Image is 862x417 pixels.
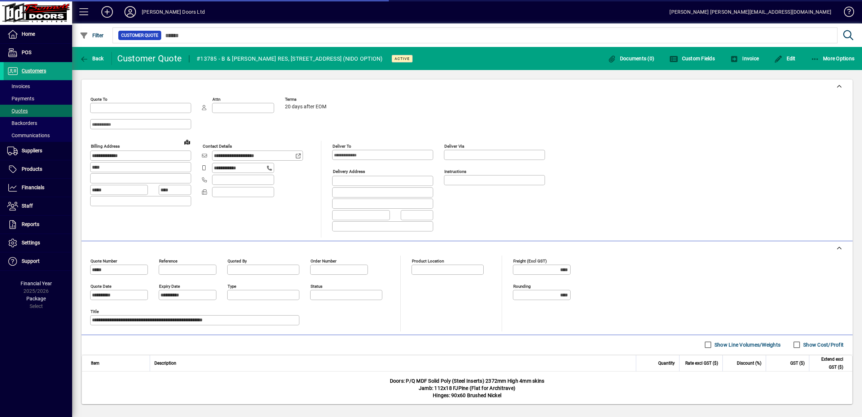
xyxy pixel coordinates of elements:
[22,203,33,209] span: Staff
[91,309,99,314] mat-label: Title
[4,25,72,43] a: Home
[412,258,444,263] mat-label: Product location
[197,53,383,65] div: #13785 - B & [PERSON_NAME] RES, [STREET_ADDRESS] (NIDO OPTION)
[7,133,50,138] span: Communications
[72,52,112,65] app-page-header-button: Back
[4,234,72,252] a: Settings
[78,52,106,65] button: Back
[4,216,72,234] a: Reports
[91,258,117,263] mat-label: Quote number
[333,144,351,149] mat-label: Deliver To
[96,5,119,18] button: Add
[285,104,326,110] span: 20 days after EOM
[685,359,718,367] span: Rate excl GST ($)
[142,6,205,18] div: [PERSON_NAME] Doors Ltd
[22,221,39,227] span: Reports
[607,56,654,61] span: Documents (0)
[228,258,247,263] mat-label: Quoted by
[21,281,52,286] span: Financial Year
[814,355,843,371] span: Extend excl GST ($)
[802,341,844,348] label: Show Cost/Profit
[4,252,72,270] a: Support
[444,144,464,149] mat-label: Deliver via
[839,1,853,25] a: Knowledge Base
[4,160,72,178] a: Products
[311,283,322,288] mat-label: Status
[444,169,466,174] mat-label: Instructions
[4,44,72,62] a: POS
[668,52,717,65] button: Custom Fields
[4,179,72,197] a: Financials
[154,359,176,367] span: Description
[4,197,72,215] a: Staff
[669,56,715,61] span: Custom Fields
[4,142,72,160] a: Suppliers
[121,32,158,39] span: Customer Quote
[22,49,31,55] span: POS
[809,52,857,65] button: More Options
[7,108,28,114] span: Quotes
[91,359,100,367] span: Item
[78,29,106,42] button: Filter
[82,372,852,405] div: Doors: P/Q MDF Solid Poly (Steel Inserts) 2372mm High 4mm skins Jamb: 112x18 FJPine (Flat for Arc...
[772,52,797,65] button: Edit
[181,136,193,148] a: View on map
[80,56,104,61] span: Back
[4,80,72,92] a: Invoices
[4,129,72,142] a: Communications
[606,52,656,65] button: Documents (0)
[117,53,182,64] div: Customer Quote
[713,341,780,348] label: Show Line Volumes/Weights
[7,120,37,126] span: Backorders
[22,240,40,246] span: Settings
[212,97,220,102] mat-label: Attn
[22,148,42,153] span: Suppliers
[4,105,72,117] a: Quotes
[4,92,72,105] a: Payments
[159,258,177,263] mat-label: Reference
[22,166,42,172] span: Products
[737,359,761,367] span: Discount (%)
[4,117,72,129] a: Backorders
[395,56,410,61] span: Active
[311,258,337,263] mat-label: Order number
[159,283,180,288] mat-label: Expiry date
[22,68,46,74] span: Customers
[91,97,107,102] mat-label: Quote To
[119,5,142,18] button: Profile
[811,56,855,61] span: More Options
[91,283,111,288] mat-label: Quote date
[7,83,30,89] span: Invoices
[26,296,46,301] span: Package
[658,359,675,367] span: Quantity
[285,97,328,102] span: Terms
[774,56,796,61] span: Edit
[22,31,35,37] span: Home
[730,56,759,61] span: Invoice
[228,283,236,288] mat-label: Type
[513,258,547,263] mat-label: Freight (excl GST)
[513,283,531,288] mat-label: Rounding
[22,184,44,190] span: Financials
[728,52,761,65] button: Invoice
[80,32,104,38] span: Filter
[669,6,831,18] div: [PERSON_NAME] [PERSON_NAME][EMAIL_ADDRESS][DOMAIN_NAME]
[22,258,40,264] span: Support
[7,96,34,101] span: Payments
[790,359,805,367] span: GST ($)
